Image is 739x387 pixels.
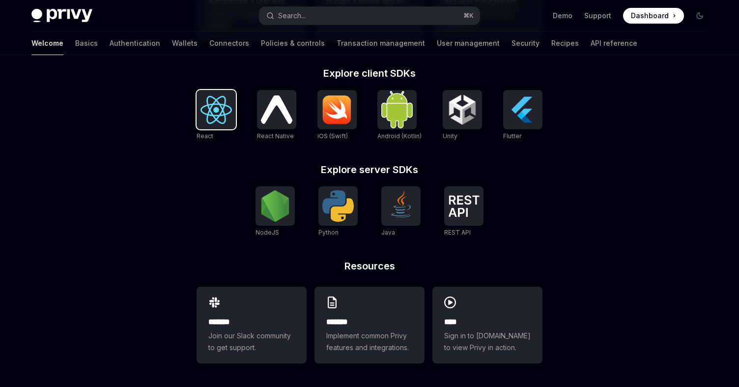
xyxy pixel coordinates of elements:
span: Unity [443,132,457,140]
a: React NativeReact Native [257,90,296,141]
a: User management [437,31,500,55]
a: Dashboard [623,8,684,24]
img: REST API [448,195,480,217]
img: Python [322,190,354,222]
span: NodeJS [256,229,279,236]
a: Policies & controls [261,31,325,55]
span: iOS (Swift) [317,132,348,140]
a: Recipes [551,31,579,55]
button: Toggle dark mode [692,8,708,24]
h2: Explore client SDKs [197,68,542,78]
a: Security [512,31,540,55]
a: Android (Kotlin)Android (Kotlin) [377,90,422,141]
span: Java [381,229,395,236]
span: Android (Kotlin) [377,132,422,140]
span: React [197,132,213,140]
a: API reference [591,31,637,55]
span: Python [318,229,339,236]
a: Basics [75,31,98,55]
span: REST API [444,229,471,236]
img: Android (Kotlin) [381,91,413,128]
a: Authentication [110,31,160,55]
a: PythonPython [318,186,358,238]
a: FlutterFlutter [503,90,542,141]
img: NodeJS [259,190,291,222]
a: Connectors [209,31,249,55]
img: Java [385,190,417,222]
div: Search... [278,10,306,22]
a: REST APIREST API [444,186,483,238]
a: ****Sign in to [DOMAIN_NAME] to view Privy in action. [432,287,542,363]
span: React Native [257,132,294,140]
span: ⌘ K [463,12,474,20]
img: React [200,96,232,124]
span: Dashboard [631,11,669,21]
img: Flutter [507,94,539,125]
h2: Explore server SDKs [197,165,542,175]
h2: Resources [197,261,542,271]
button: Search...⌘K [259,7,480,25]
a: iOS (Swift)iOS (Swift) [317,90,357,141]
img: React Native [261,95,292,123]
a: **** **Join our Slack community to get support. [197,287,307,363]
img: Unity [447,94,478,125]
img: iOS (Swift) [321,95,353,124]
a: JavaJava [381,186,421,238]
a: NodeJSNodeJS [256,186,295,238]
span: Sign in to [DOMAIN_NAME] to view Privy in action. [444,330,531,354]
span: Flutter [503,132,521,140]
a: Transaction management [337,31,425,55]
a: Demo [553,11,572,21]
span: Implement common Privy features and integrations. [326,330,413,354]
img: dark logo [31,9,92,23]
a: ReactReact [197,90,236,141]
a: **** **Implement common Privy features and integrations. [314,287,425,363]
a: UnityUnity [443,90,482,141]
a: Wallets [172,31,198,55]
a: Welcome [31,31,63,55]
span: Join our Slack community to get support. [208,330,295,354]
a: Support [584,11,611,21]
